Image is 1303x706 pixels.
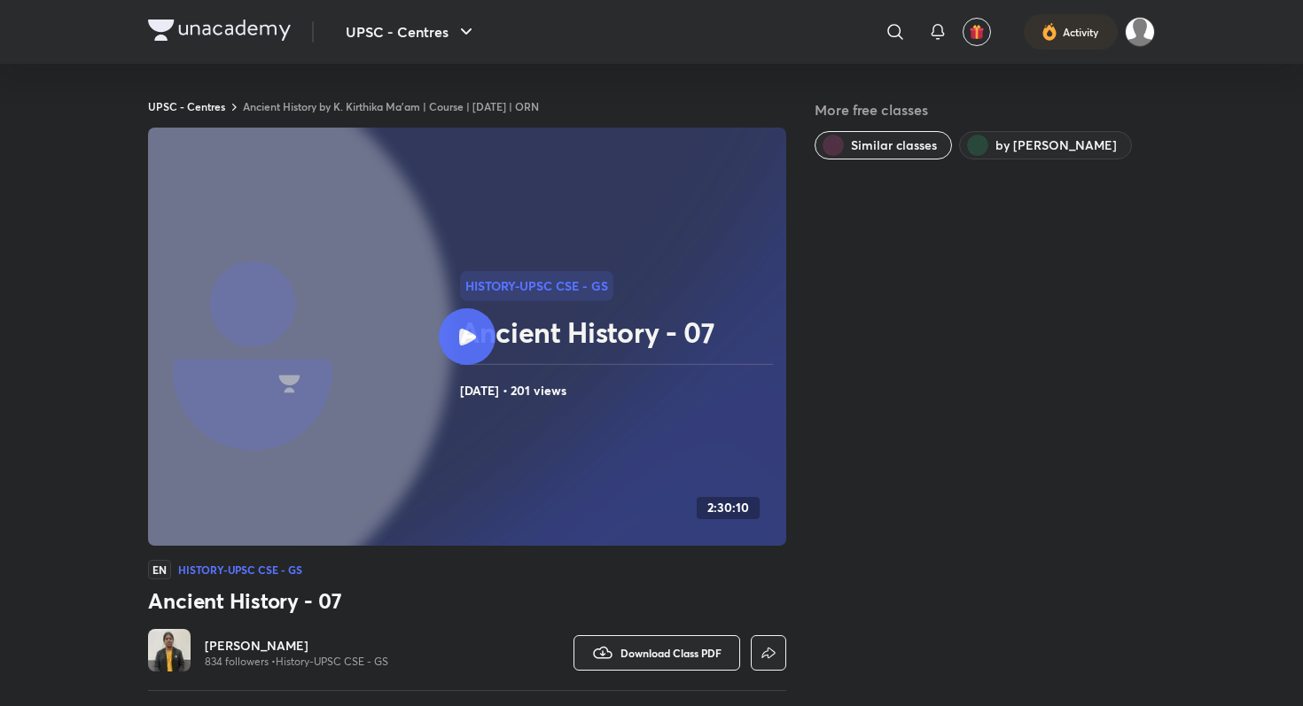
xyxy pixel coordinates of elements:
a: Avatar [148,629,191,676]
span: EN [148,560,171,579]
img: Company Logo [148,19,291,41]
h4: 2:30:10 [707,500,749,516]
h4: History-UPSC CSE - GS [178,564,302,575]
a: Ancient History by K. Kirthika Ma'am | Course | [DATE] | ORN [243,99,539,113]
a: Company Logo [148,19,291,45]
button: avatar [963,18,991,46]
img: Akshat Sharma [1125,17,1155,47]
span: Download Class PDF [620,646,722,660]
button: Download Class PDF [573,635,740,671]
h3: Ancient History - 07 [148,586,786,615]
span: by K Kirthika [995,136,1117,154]
a: [PERSON_NAME] [205,637,388,655]
p: 834 followers • History-UPSC CSE - GS [205,655,388,669]
img: avatar [969,24,985,40]
img: activity [1042,21,1057,43]
button: Similar classes [815,131,952,159]
h5: More free classes [815,99,1155,120]
button: UPSC - Centres [335,14,488,50]
button: by K Kirthika [959,131,1132,159]
h4: [DATE] • 201 views [460,379,779,402]
a: UPSC - Centres [148,99,225,113]
img: Avatar [148,629,191,671]
span: Similar classes [851,136,937,154]
h2: Ancient History - 07 [460,314,779,350]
